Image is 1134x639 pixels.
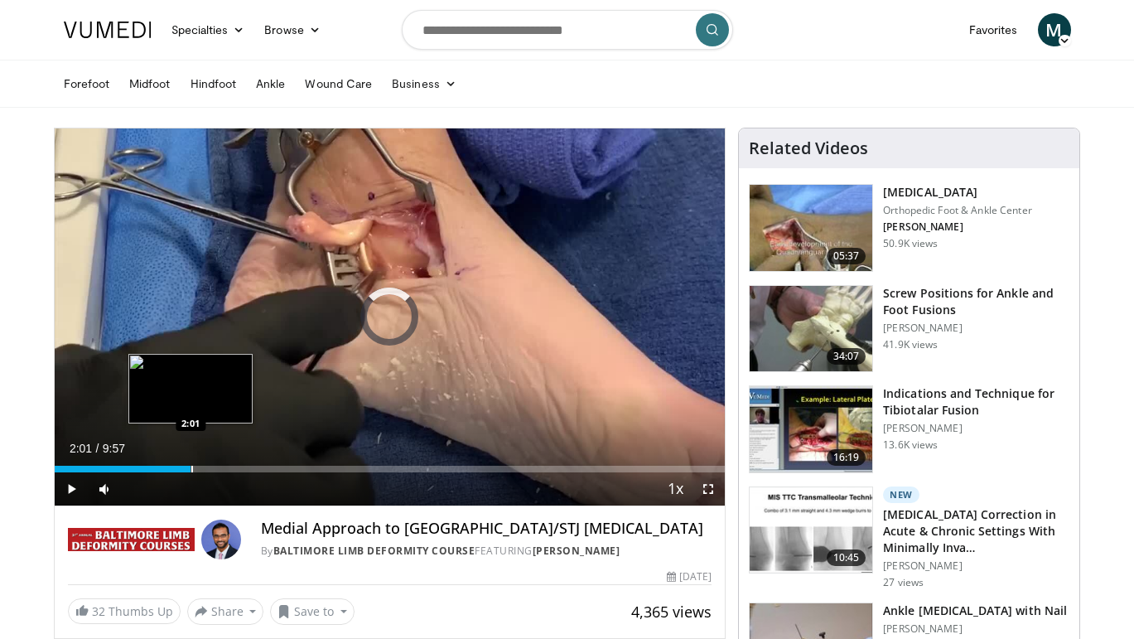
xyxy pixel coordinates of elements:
img: d06e34d7-2aee-48bc-9eb9-9d6afd40d332.150x105_q85_crop-smart_upscale.jpg [750,386,872,472]
h3: [MEDICAL_DATA] Correction in Acute & Chronic Settings With Minimally Inva… [883,506,1069,556]
p: Orthopedic Foot & Ankle Center [883,204,1032,217]
a: Favorites [959,13,1028,46]
p: 13.6K views [883,438,938,452]
img: 545635_3.png.150x105_q85_crop-smart_upscale.jpg [750,185,872,271]
img: Baltimore Limb Deformity Course [68,520,195,559]
video-js: Video Player [55,128,726,506]
h3: [MEDICAL_DATA] [883,184,1032,201]
img: VuMedi Logo [64,22,152,38]
a: 32 Thumbs Up [68,598,181,624]
button: Playback Rate [659,472,692,506]
button: Mute [88,472,121,506]
a: Midfoot [119,67,181,100]
a: Hindfoot [181,67,247,100]
span: / [96,442,99,455]
span: 34:07 [827,348,866,365]
a: Forefoot [54,67,120,100]
p: [PERSON_NAME] [883,559,1069,573]
a: Specialties [162,13,255,46]
a: M [1038,13,1071,46]
img: 7b238990-64d5-495c-bfd3-a01049b4c358.150x105_q85_crop-smart_upscale.jpg [750,487,872,574]
div: By FEATURING [261,544,712,559]
p: [PERSON_NAME] [883,622,1067,636]
p: [PERSON_NAME] [883,322,1069,335]
h4: Medial Approach to [GEOGRAPHIC_DATA]/STJ [MEDICAL_DATA] [261,520,712,538]
span: 2:01 [70,442,92,455]
p: 27 views [883,576,924,589]
span: 4,365 views [631,602,712,622]
img: Avatar [201,520,241,559]
a: Wound Care [295,67,382,100]
button: Share [187,598,264,625]
img: 67572_0000_3.png.150x105_q85_crop-smart_upscale.jpg [750,286,872,372]
div: [DATE] [667,569,712,584]
h3: Screw Positions for Ankle and Foot Fusions [883,285,1069,318]
a: Business [382,67,466,100]
a: 16:19 Indications and Technique for Tibiotalar Fusion [PERSON_NAME] 13.6K views [749,385,1069,473]
p: New [883,487,919,503]
span: 10:45 [827,549,866,566]
div: Progress Bar [55,466,726,472]
a: Ankle [246,67,295,100]
h3: Indications and Technique for Tibiotalar Fusion [883,385,1069,419]
a: 05:37 [MEDICAL_DATA] Orthopedic Foot & Ankle Center [PERSON_NAME] 50.9K views [749,184,1069,272]
p: 41.9K views [883,338,938,351]
span: 9:57 [103,442,125,455]
a: 10:45 New [MEDICAL_DATA] Correction in Acute & Chronic Settings With Minimally Inva… [PERSON_NAME... [749,487,1069,589]
button: Fullscreen [692,472,725,506]
img: image.jpeg [128,354,253,424]
h4: Related Videos [749,138,868,158]
a: Baltimore Limb Deformity Course [273,544,475,558]
h3: Ankle [MEDICAL_DATA] with Nail [883,603,1067,619]
p: [PERSON_NAME] [883,220,1032,234]
p: 50.9K views [883,237,938,250]
span: 16:19 [827,449,866,466]
a: [PERSON_NAME] [533,544,620,558]
input: Search topics, interventions [402,10,733,50]
button: Save to [270,598,355,625]
span: 05:37 [827,248,866,264]
p: [PERSON_NAME] [883,422,1069,435]
a: Browse [254,13,331,46]
a: 34:07 Screw Positions for Ankle and Foot Fusions [PERSON_NAME] 41.9K views [749,285,1069,373]
span: 32 [92,603,105,619]
button: Play [55,472,88,506]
